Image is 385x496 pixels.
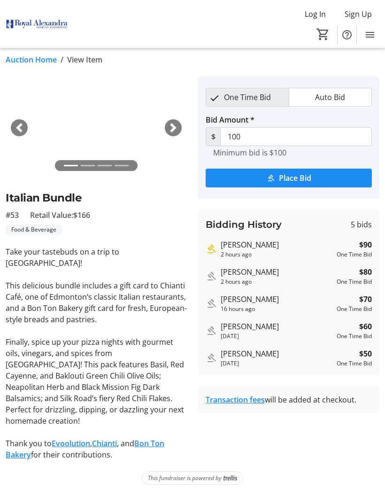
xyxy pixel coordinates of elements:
[6,336,187,426] p: Finally, spice up your pizza nights with gourmet oils, vinegars, and spices from [GEOGRAPHIC_DATA...
[337,332,372,341] div: One Time Bid
[221,250,333,259] div: 2 hours ago
[338,25,356,44] button: Help
[359,321,372,332] strong: $60
[206,395,265,405] a: Transaction fees
[337,250,372,259] div: One Time Bid
[61,54,63,65] span: /
[221,348,333,359] div: [PERSON_NAME]
[345,8,372,20] span: Sign Up
[6,438,187,460] p: Thank you to , , and for their contributions.
[52,438,90,449] a: Evoolution
[206,271,217,282] mat-icon: Outbid
[315,26,331,43] button: Cart
[337,305,372,313] div: One Time Bid
[6,209,19,221] span: #53
[213,148,286,157] tr-hint: Minimum bid is $100
[206,352,217,364] mat-icon: Outbid
[206,243,217,255] mat-icon: Highest bid
[6,190,187,206] h2: Italian Bundle
[337,7,379,22] button: Sign Up
[206,325,217,336] mat-icon: Outbid
[337,359,372,368] div: One Time Bid
[67,54,102,65] span: View Item
[279,172,311,184] span: Place Bid
[206,217,282,232] h3: Bidding History
[221,321,333,332] div: [PERSON_NAME]
[6,54,57,65] a: Auction Home
[305,8,326,20] span: Log In
[359,266,372,278] strong: $80
[221,266,333,278] div: [PERSON_NAME]
[6,225,62,235] tr-label-badge: Food & Beverage
[359,239,372,250] strong: $90
[206,298,217,309] mat-icon: Outbid
[206,127,221,146] span: $
[148,474,222,482] span: This fundraiser is powered by
[206,394,372,405] div: will be added at checkout.
[221,294,333,305] div: [PERSON_NAME]
[6,280,187,325] p: This delicious bundle includes a gift card to Chianti Café, one of Edmonton’s classic Italian res...
[221,305,333,313] div: 16 hours ago
[221,239,333,250] div: [PERSON_NAME]
[309,88,351,106] span: Auto Bid
[297,7,333,22] button: Log In
[6,7,68,42] img: Royal Alexandra Hospital Foundation's Logo
[359,348,372,359] strong: $50
[92,438,117,449] a: Chianti
[221,278,333,286] div: 2 hours ago
[218,88,277,106] span: One Time Bid
[337,278,372,286] div: One Time Bid
[6,438,164,460] a: Bon Ton Bakery
[206,114,254,125] label: Bid Amount *
[206,169,372,187] button: Place Bid
[30,209,90,221] span: Retail Value: $166
[221,359,333,368] div: [DATE]
[221,332,333,341] div: [DATE]
[361,25,379,44] button: Menu
[359,294,372,305] strong: $70
[6,77,187,178] img: Image
[6,246,187,269] p: Take your tastebuds on a trip to [GEOGRAPHIC_DATA]!
[351,219,372,230] span: 5 bids
[223,475,237,481] img: Trellis Logo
